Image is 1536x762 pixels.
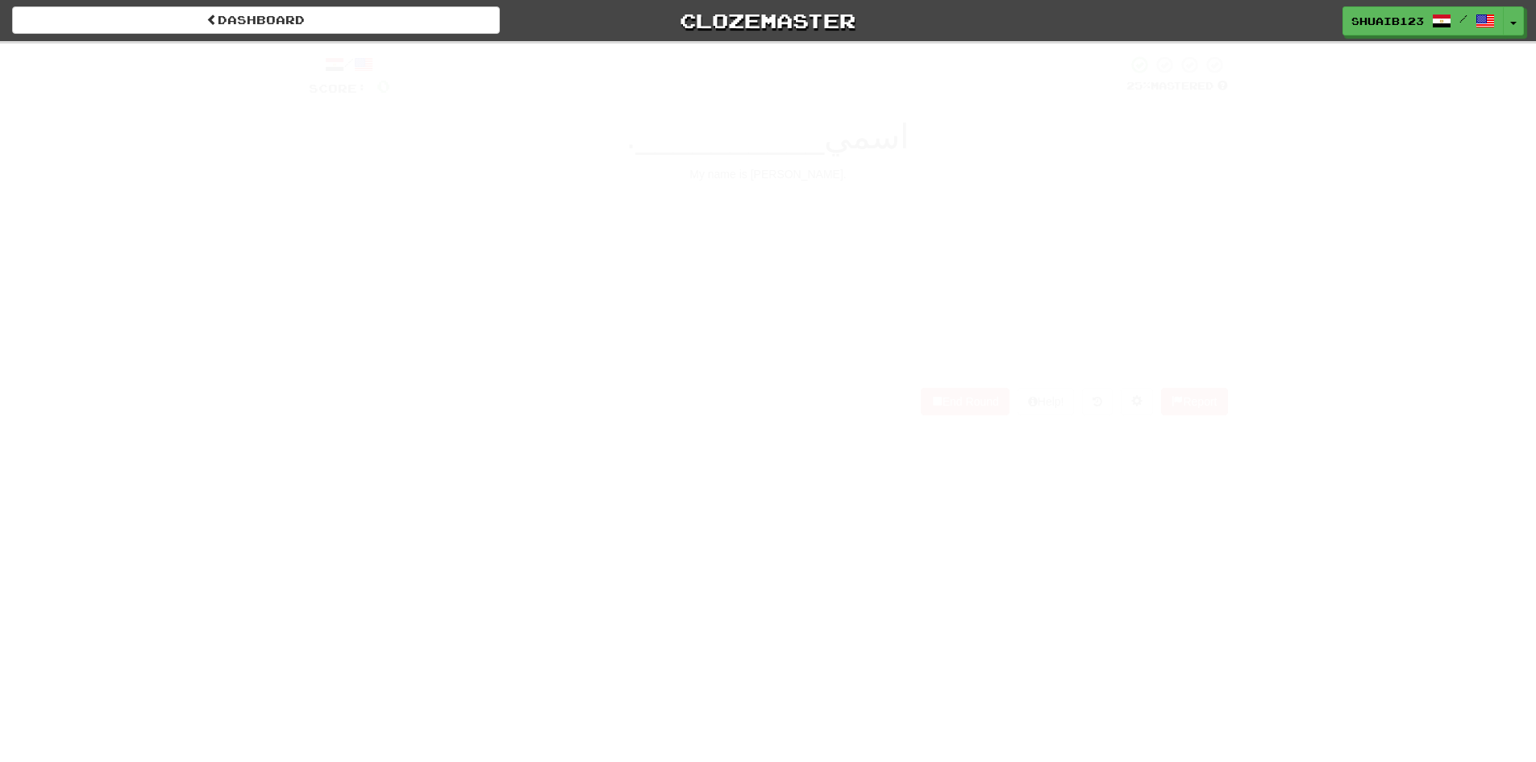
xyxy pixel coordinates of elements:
[1351,14,1424,28] span: Shuaib123
[910,309,959,334] span: يامادا
[585,226,595,239] small: 1 .
[824,118,910,156] span: اسمي
[377,76,390,96] span: 0
[565,319,575,331] small: 3 .
[309,55,390,75] div: /
[594,216,628,241] span: سم
[524,6,1012,35] a: Clozemaster
[1342,6,1504,35] a: Shuaib123 /
[1018,388,1075,415] button: Help!
[1126,79,1151,92] span: 25 %
[309,166,1228,182] div: My name is [PERSON_NAME].
[636,118,825,156] span: __________
[780,286,1079,356] button: 4.يامادا
[626,118,636,156] span: .
[921,388,1009,415] button: End Round
[1126,79,1228,94] div: Mastered
[575,309,648,334] span: التنفيس
[458,194,756,264] button: 1.سم
[458,286,756,356] button: 3.التنفيس
[12,6,500,34] a: Dashboard
[1082,388,1113,415] button: Round history (alt+y)
[1161,388,1227,415] button: Report
[309,81,367,95] span: Score:
[891,226,901,239] small: 2 .
[780,194,1079,264] button: 2.يتواصل
[1459,13,1467,24] span: /
[900,319,910,331] small: 4 .
[901,216,968,241] span: يتواصل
